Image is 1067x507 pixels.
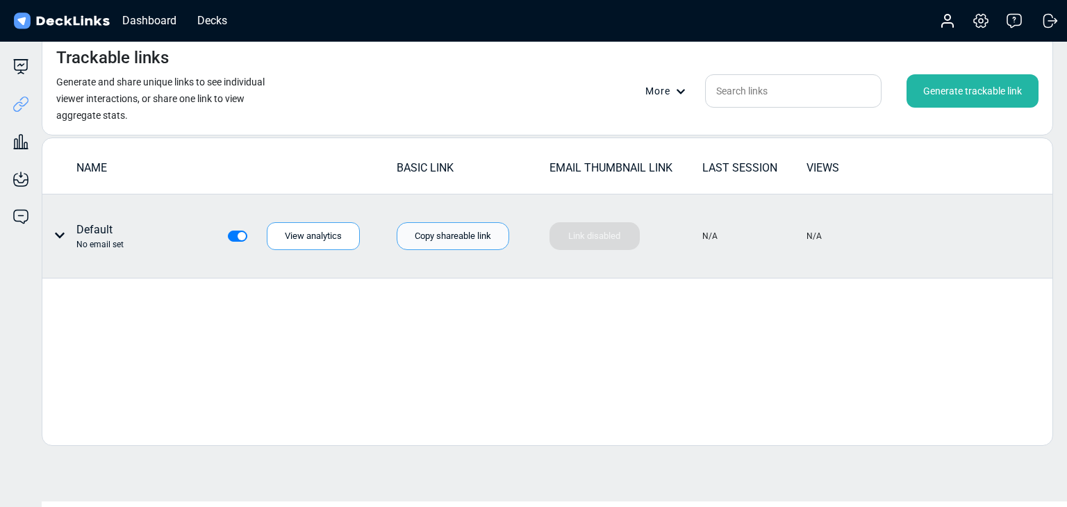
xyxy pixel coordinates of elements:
h4: Trackable links [56,48,169,68]
div: N/A [702,230,718,242]
div: Copy shareable link [397,222,509,250]
img: DeckLinks [11,11,112,31]
small: Generate and share unique links to see individual viewer interactions, or share one link to view ... [56,76,265,121]
div: Generate trackable link [907,74,1039,108]
div: Dashboard [115,12,183,29]
input: Search links [705,74,882,108]
div: LAST SESSION [702,160,805,176]
td: BASIC LINK [396,159,549,183]
div: No email set [76,238,124,251]
div: View analytics [267,222,360,250]
div: Default [76,222,124,251]
div: NAME [76,160,395,176]
div: Decks [190,12,234,29]
td: EMAIL THUMBNAIL LINK [549,159,702,183]
div: VIEWS [807,160,909,176]
div: More [645,84,694,99]
div: N/A [807,230,822,242]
